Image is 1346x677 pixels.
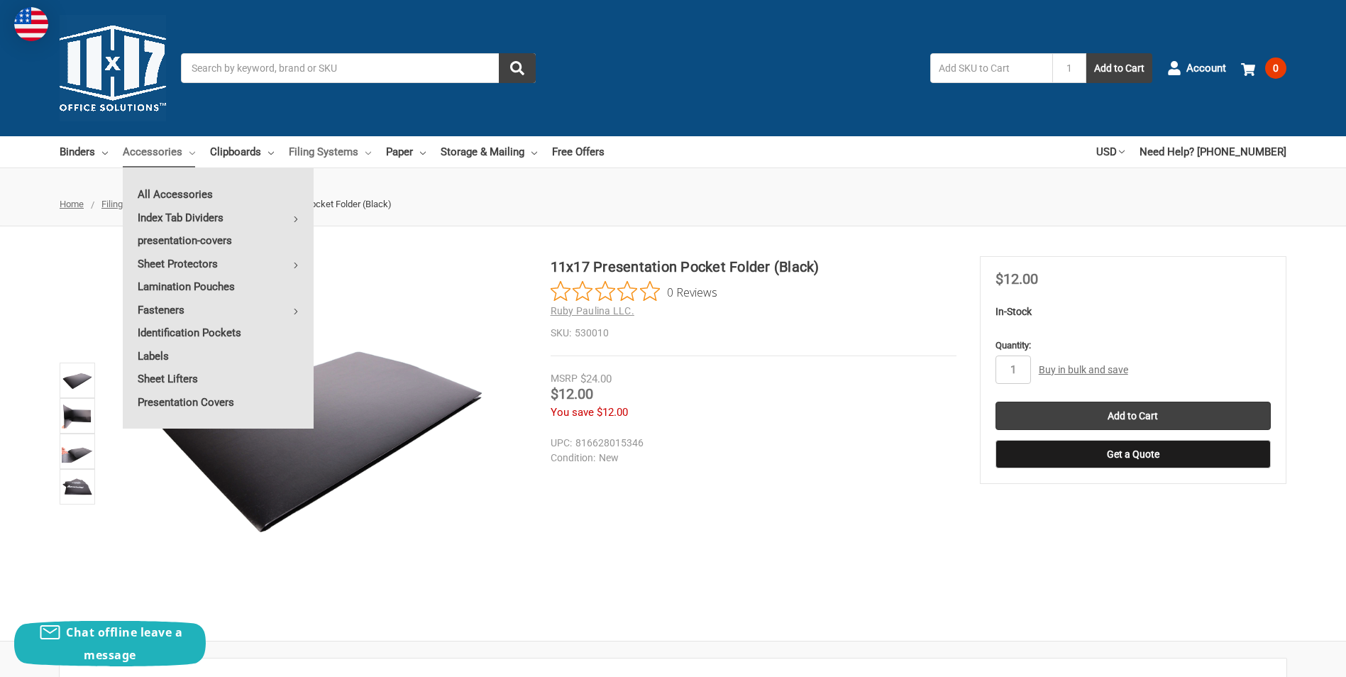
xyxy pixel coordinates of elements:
[1265,57,1286,79] span: 0
[123,229,314,252] a: presentation-covers
[551,371,578,386] div: MSRP
[60,15,166,121] img: 11x17.com
[123,368,314,390] a: Sheet Lifters
[123,275,314,298] a: Lamination Pouches
[62,436,93,467] img: 11x17 2 pocket folder holds 11" x 17" documents and drawings
[580,373,612,385] span: $24.00
[995,304,1271,319] p: In-Stock
[551,256,956,277] h1: 11x17 Presentation Pocket Folder (Black)
[441,136,537,167] a: Storage & Mailing
[60,199,84,209] a: Home
[123,183,314,206] a: All Accessories
[1096,136,1125,167] a: USD
[1086,53,1152,83] button: Add to Cart
[995,440,1271,468] button: Get a Quote
[123,345,314,368] a: Labels
[210,136,274,167] a: Clipboards
[930,53,1052,83] input: Add SKU to Cart
[60,136,108,167] a: Binders
[551,281,717,302] button: Rated 0 out of 5 stars from 0 reviews. Jump to reviews.
[62,400,93,431] img: 11x17 Presentation Pocket Folder (Black)
[1241,50,1286,87] a: 0
[289,136,371,167] a: Filing Systems
[551,451,950,466] dd: New
[62,471,93,502] img: 11x17 Presentation Pocket Folder (Black)
[66,624,182,663] span: Chat offline leave a message
[552,136,605,167] a: Free Offers
[995,338,1271,353] label: Quantity:
[995,270,1038,287] span: $12.00
[551,326,571,341] dt: SKU:
[597,406,628,419] span: $12.00
[551,305,634,317] a: Ruby Paulina LLC.
[123,299,314,321] a: Fasteners
[123,321,314,344] a: Identification Pockets
[123,253,314,275] a: Sheet Protectors
[667,281,717,302] span: 0 Reviews
[1039,364,1128,375] a: Buy in bulk and save
[551,326,956,341] dd: 530010
[14,7,48,41] img: duty and tax information for United States
[995,402,1271,430] input: Add to Cart
[386,136,426,167] a: Paper
[1186,60,1226,77] span: Account
[123,136,195,167] a: Accessories
[123,207,314,229] a: Index Tab Dividers
[1167,50,1226,87] a: Account
[181,53,536,83] input: Search by keyword, brand or SKU
[551,436,950,451] dd: 816628015346
[101,199,160,209] a: Filing Systems
[551,436,572,451] dt: UPC:
[14,621,206,666] button: Chat offline leave a message
[1140,136,1286,167] a: Need Help? [PHONE_NUMBER]
[551,385,593,402] span: $12.00
[139,256,494,611] img: 11x17 Presentation Pocket Folder (Black)
[551,451,595,466] dt: Condition:
[551,406,594,419] span: You save
[62,365,93,396] img: 11x17 Presentation Pocket Folder (Black)
[123,391,314,414] a: Presentation Covers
